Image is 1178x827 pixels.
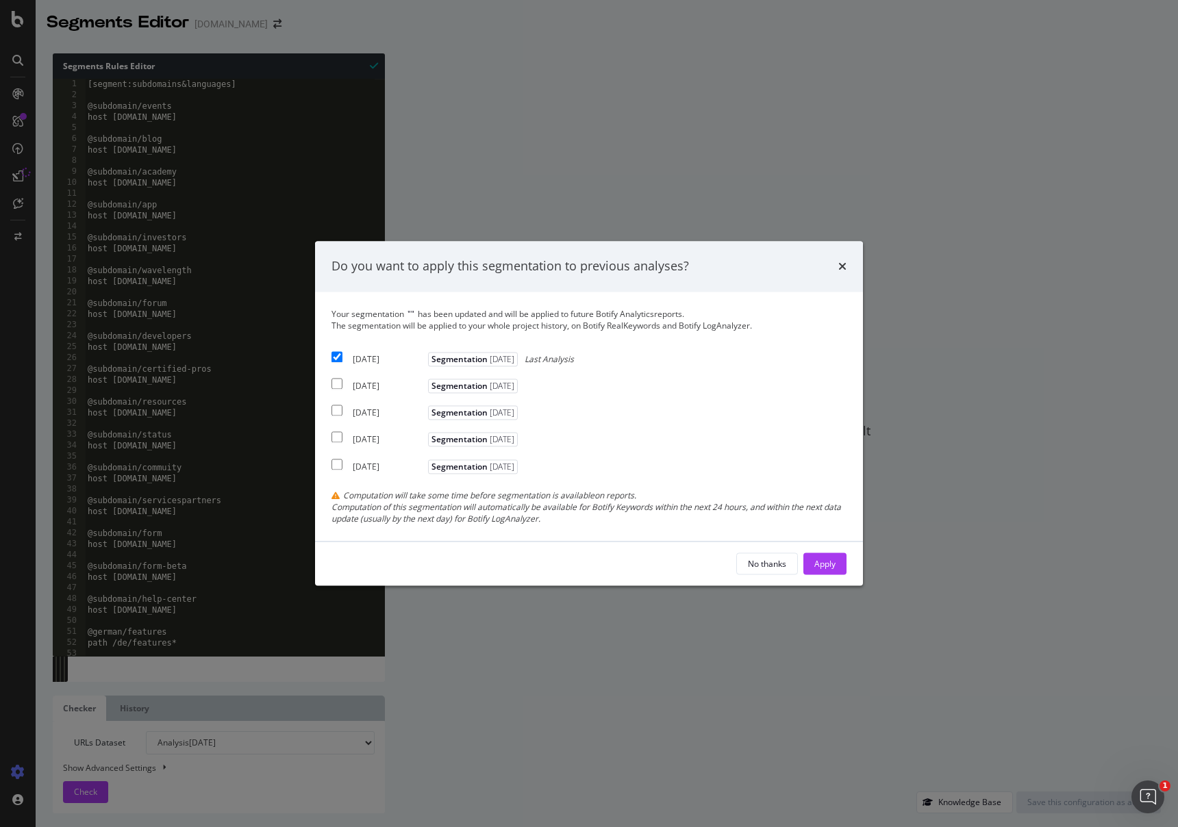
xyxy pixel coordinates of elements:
[748,558,786,570] div: No thanks
[488,407,514,419] span: [DATE]
[1131,780,1164,813] iframe: Intercom live chat
[525,353,574,365] span: Last Analysis
[428,379,518,394] span: Segmentation
[736,553,798,575] button: No thanks
[488,381,514,392] span: [DATE]
[331,501,847,524] div: Computation of this segmentation will automatically be available for Botify Keywords within the n...
[488,461,514,472] span: [DATE]
[353,434,425,446] div: [DATE]
[488,434,514,446] span: [DATE]
[331,257,689,275] div: Do you want to apply this segmentation to previous analyses?
[428,433,518,447] span: Segmentation
[428,352,518,366] span: Segmentation
[353,353,425,365] div: [DATE]
[428,459,518,474] span: Segmentation
[353,407,425,419] div: [DATE]
[408,308,414,320] span: " "
[315,241,863,585] div: modal
[428,406,518,420] span: Segmentation
[353,381,425,392] div: [DATE]
[803,553,847,575] button: Apply
[488,353,514,365] span: [DATE]
[331,320,847,331] div: The segmentation will be applied to your whole project history, on Botify RealKeywords and Botify...
[814,558,836,570] div: Apply
[343,489,636,501] span: Computation will take some time before segmentation is available on reports.
[331,308,847,331] div: Your segmentation has been updated and will be applied to future Botify Analytics reports.
[838,257,847,275] div: times
[353,461,425,472] div: [DATE]
[1160,780,1170,791] span: 1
